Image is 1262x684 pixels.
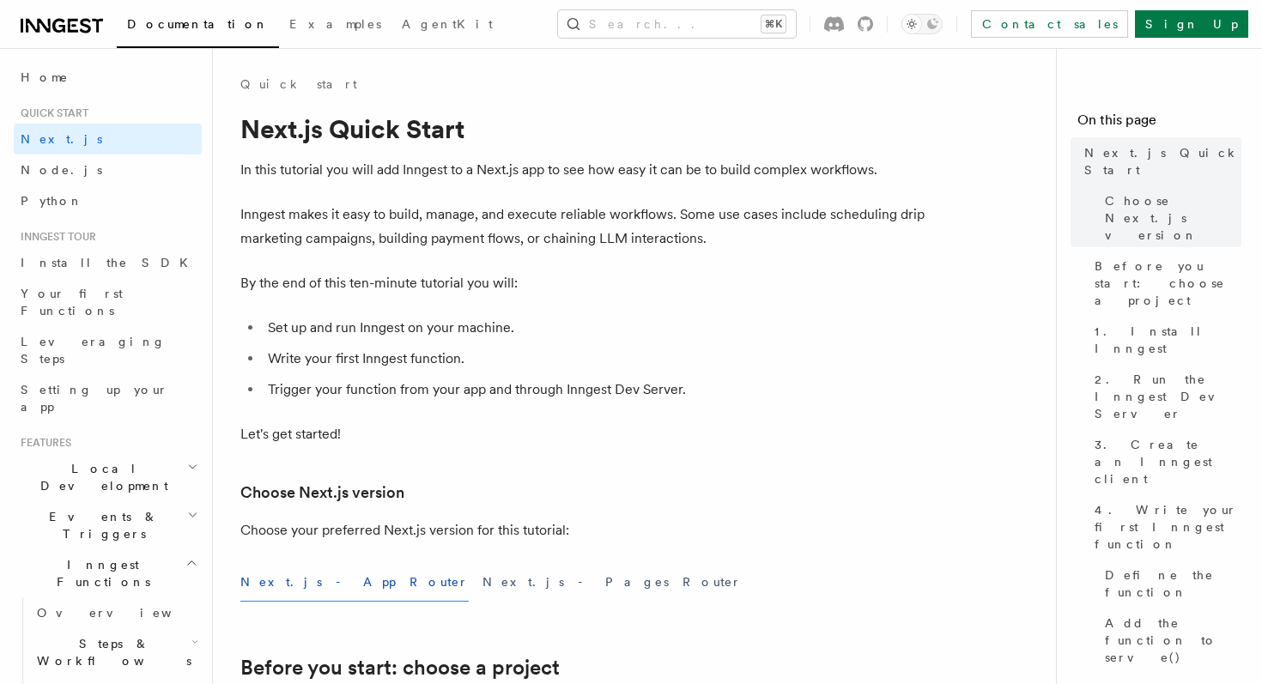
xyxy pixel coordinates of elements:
[14,124,202,154] a: Next.js
[14,326,202,374] a: Leveraging Steps
[240,518,927,542] p: Choose your preferred Next.js version for this tutorial:
[971,10,1128,38] a: Contact sales
[1077,110,1241,137] h4: On this page
[1088,316,1241,364] a: 1. Install Inngest
[761,15,786,33] kbd: ⌘K
[37,606,214,620] span: Overview
[14,453,202,501] button: Local Development
[240,76,357,93] a: Quick start
[21,335,166,366] span: Leveraging Steps
[240,158,927,182] p: In this tutorial you will add Inngest to a Next.js app to see how easy it can be to build complex...
[14,62,202,93] a: Home
[482,563,742,602] button: Next.js - Pages Router
[21,287,123,318] span: Your first Functions
[1105,566,1241,601] span: Define the function
[289,17,381,31] span: Examples
[21,132,102,146] span: Next.js
[279,5,391,46] a: Examples
[240,271,927,295] p: By the end of this ten-minute tutorial you will:
[240,422,927,446] p: Let's get started!
[21,383,168,414] span: Setting up your app
[14,154,202,185] a: Node.js
[263,347,927,371] li: Write your first Inngest function.
[558,10,796,38] button: Search...⌘K
[1088,494,1241,560] a: 4. Write your first Inngest function
[1077,137,1241,185] a: Next.js Quick Start
[14,185,202,216] a: Python
[240,113,927,144] h1: Next.js Quick Start
[14,549,202,597] button: Inngest Functions
[1095,436,1241,487] span: 3. Create an Inngest client
[14,374,202,422] a: Setting up your app
[21,163,102,177] span: Node.js
[30,628,202,676] button: Steps & Workflows
[21,69,69,86] span: Home
[901,14,943,34] button: Toggle dark mode
[1135,10,1248,38] a: Sign Up
[30,635,191,669] span: Steps & Workflows
[240,203,927,251] p: Inngest makes it easy to build, manage, and execute reliable workflows. Some use cases include sc...
[14,508,187,542] span: Events & Triggers
[402,17,493,31] span: AgentKit
[1098,608,1241,673] a: Add the function to serve()
[263,316,927,340] li: Set up and run Inngest on your machine.
[14,230,96,244] span: Inngest tour
[1098,560,1241,608] a: Define the function
[117,5,279,48] a: Documentation
[14,556,185,590] span: Inngest Functions
[1095,257,1241,309] span: Before you start: choose a project
[1088,364,1241,429] a: 2. Run the Inngest Dev Server
[1105,192,1241,244] span: Choose Next.js version
[14,106,88,120] span: Quick start
[127,17,269,31] span: Documentation
[14,278,202,326] a: Your first Functions
[14,436,71,450] span: Features
[14,247,202,278] a: Install the SDK
[21,256,198,269] span: Install the SDK
[1095,371,1241,422] span: 2. Run the Inngest Dev Server
[1105,614,1241,666] span: Add the function to serve()
[1098,185,1241,251] a: Choose Next.js version
[240,656,560,680] a: Before you start: choose a project
[391,5,503,46] a: AgentKit
[30,597,202,628] a: Overview
[21,194,83,208] span: Python
[14,501,202,549] button: Events & Triggers
[240,563,469,602] button: Next.js - App Router
[1088,251,1241,316] a: Before you start: choose a project
[1084,144,1241,179] span: Next.js Quick Start
[1095,501,1241,553] span: 4. Write your first Inngest function
[263,378,927,402] li: Trigger your function from your app and through Inngest Dev Server.
[14,460,187,494] span: Local Development
[240,481,404,505] a: Choose Next.js version
[1095,323,1241,357] span: 1. Install Inngest
[1088,429,1241,494] a: 3. Create an Inngest client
